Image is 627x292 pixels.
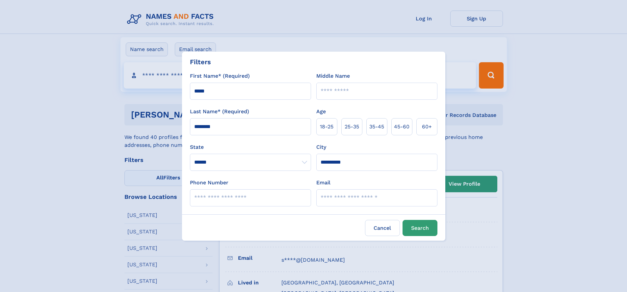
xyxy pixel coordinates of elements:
[190,143,311,151] label: State
[345,123,359,131] span: 25‑35
[190,57,211,67] div: Filters
[190,179,228,187] label: Phone Number
[422,123,432,131] span: 60+
[190,72,250,80] label: First Name* (Required)
[190,108,249,116] label: Last Name* (Required)
[316,179,330,187] label: Email
[403,220,437,236] button: Search
[316,72,350,80] label: Middle Name
[316,143,326,151] label: City
[365,220,400,236] label: Cancel
[320,123,333,131] span: 18‑25
[316,108,326,116] label: Age
[394,123,409,131] span: 45‑60
[369,123,384,131] span: 35‑45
